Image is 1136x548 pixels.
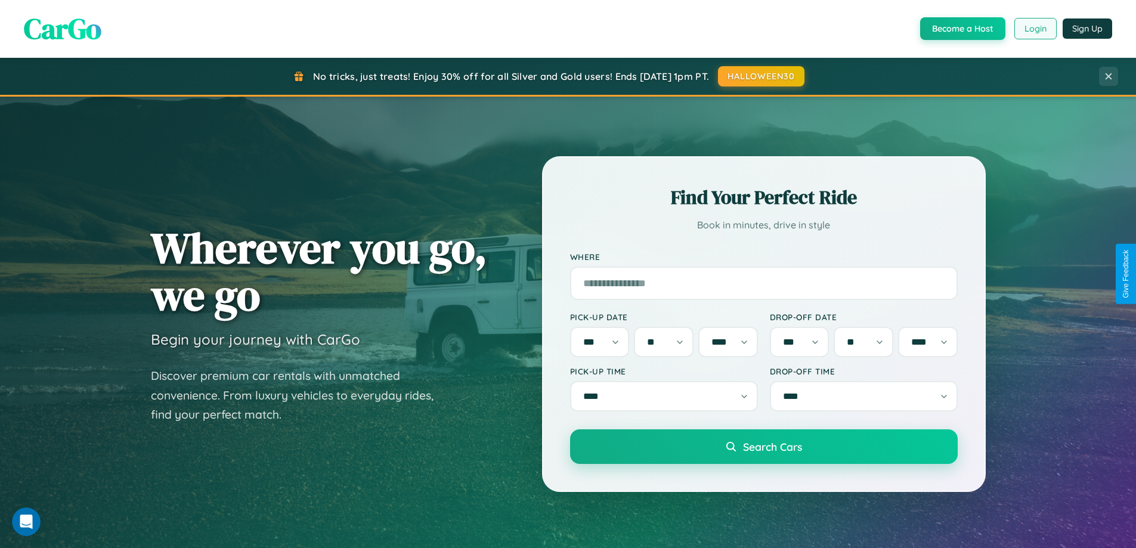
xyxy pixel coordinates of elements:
[12,507,41,536] iframe: Intercom live chat
[770,312,958,322] label: Drop-off Date
[313,70,709,82] span: No tricks, just treats! Enjoy 30% off for all Silver and Gold users! Ends [DATE] 1pm PT.
[570,184,958,210] h2: Find Your Perfect Ride
[151,330,360,348] h3: Begin your journey with CarGo
[151,366,449,425] p: Discover premium car rentals with unmatched convenience. From luxury vehicles to everyday rides, ...
[1063,18,1112,39] button: Sign Up
[718,66,804,86] button: HALLOWEEN30
[770,366,958,376] label: Drop-off Time
[570,312,758,322] label: Pick-up Date
[743,440,802,453] span: Search Cars
[570,429,958,464] button: Search Cars
[1122,250,1130,298] div: Give Feedback
[570,252,958,262] label: Where
[570,366,758,376] label: Pick-up Time
[151,224,487,318] h1: Wherever you go, we go
[1014,18,1057,39] button: Login
[570,216,958,234] p: Book in minutes, drive in style
[920,17,1005,40] button: Become a Host
[24,9,101,48] span: CarGo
